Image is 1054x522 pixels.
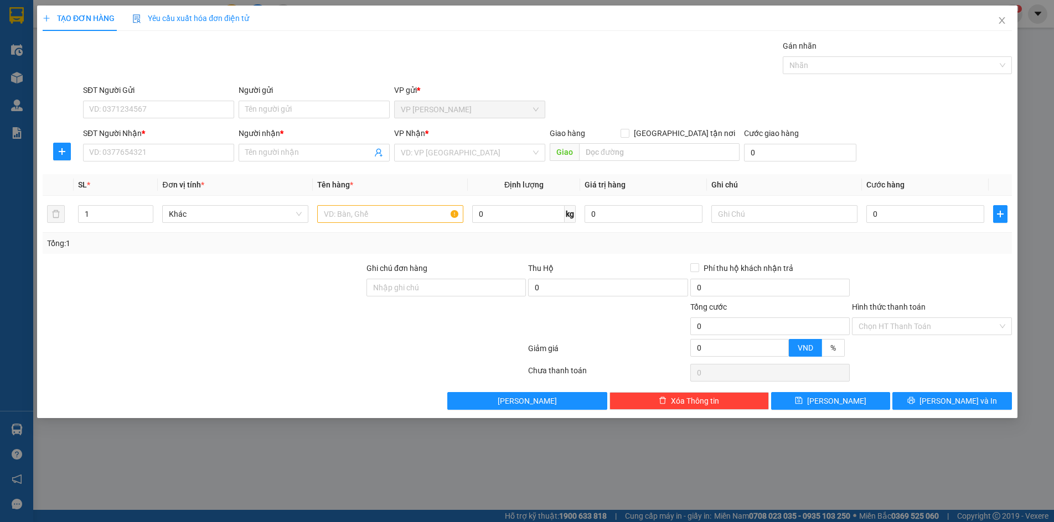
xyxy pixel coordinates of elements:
[53,143,70,160] button: plus
[795,396,803,405] span: save
[527,342,689,362] div: Giảm giá
[707,174,862,196] th: Ghi chú
[690,302,726,311] span: Tổng cước
[783,41,817,50] label: Gán nhãn
[986,6,1017,36] button: Close
[659,396,666,405] span: delete
[528,264,554,273] span: Thu Hộ
[771,392,890,410] button: save[PERSON_NAME]
[744,129,799,138] label: Cước giao hàng
[169,206,302,222] span: Khác
[83,84,234,96] div: SĐT Người Gửi
[830,343,836,352] span: %
[394,129,425,138] span: VP Nhận
[629,127,740,139] span: [GEOGRAPHIC_DATA] tận nơi
[565,205,576,223] span: kg
[892,392,1011,410] button: printer[PERSON_NAME] và In
[132,14,141,23] img: icon
[401,101,539,118] span: VP Gia Lâm
[609,392,768,410] button: deleteXóa Thông tin
[866,180,905,189] span: Cước hàng
[317,180,353,189] span: Tên hàng
[239,127,390,139] div: Người nhận
[447,392,607,410] button: [PERSON_NAME]
[162,180,204,189] span: Đơn vị tính
[907,396,915,405] span: printer
[78,180,87,189] span: SL
[47,205,65,223] button: delete
[699,262,797,274] span: Phí thu hộ khách nhận trả
[527,364,689,384] div: Chưa thanh toán
[43,14,115,23] span: TẠO ĐƠN HÀNG
[498,395,557,407] span: [PERSON_NAME]
[83,127,234,139] div: SĐT Người Nhận
[919,395,997,407] span: [PERSON_NAME] và In
[239,84,390,96] div: Người gửi
[374,148,383,157] span: user-add
[993,210,1006,218] span: plus
[579,143,740,161] input: Dọc đường
[394,84,545,96] div: VP gửi
[671,395,719,407] span: Xóa Thông tin
[53,147,70,156] span: plus
[104,41,463,55] li: Hotline: 0965551559
[504,180,544,189] span: Định lượng
[317,205,463,223] input: VD: Bàn, Ghế
[47,237,407,249] div: Tổng: 1
[997,16,1006,25] span: close
[14,80,193,98] b: GỬI : VP [PERSON_NAME]
[993,205,1007,223] button: plus
[744,144,856,161] input: Cước giao hàng
[798,343,813,352] span: VND
[585,205,702,223] input: 0
[585,180,626,189] span: Giá trị hàng
[852,302,926,311] label: Hình thức thanh toán
[104,27,463,41] li: Số 378 [PERSON_NAME] ( trong nhà khách [GEOGRAPHIC_DATA])
[807,395,866,407] span: [PERSON_NAME]
[711,205,857,223] input: Ghi Chú
[366,264,427,273] label: Ghi chú đơn hàng
[132,14,249,23] span: Yêu cầu xuất hóa đơn điện tử
[550,143,579,161] span: Giao
[366,279,526,296] input: Ghi chú đơn hàng
[550,129,585,138] span: Giao hàng
[43,14,50,22] span: plus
